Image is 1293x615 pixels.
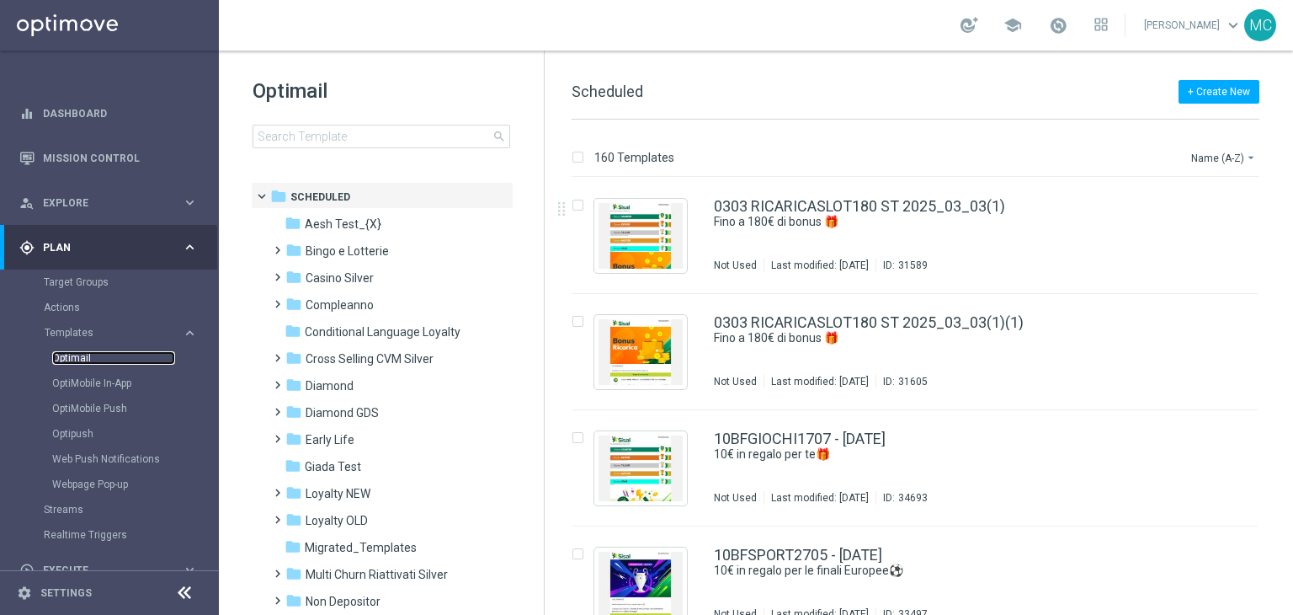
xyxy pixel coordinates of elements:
button: + Create New [1179,80,1259,104]
span: Multi Churn Riattivati Silver [306,567,448,582]
p: 160 Templates [594,150,674,165]
a: Target Groups [44,275,175,289]
a: 10BFGIOCHI1707 - [DATE] [714,431,886,447]
a: Streams [44,503,175,516]
a: Webpage Pop-up [52,478,175,491]
div: Press SPACE to select this row. [555,178,1290,294]
div: MC [1244,9,1276,41]
div: Optimail [52,345,217,371]
div: Target Groups [44,270,217,295]
span: Diamond GDS [306,405,379,420]
div: Not Used [714,491,757,505]
span: Giada Test [305,459,361,474]
i: folder [285,565,302,582]
i: arrow_drop_down [1244,151,1258,164]
div: Not Used [714,375,757,388]
div: Press SPACE to select this row. [555,410,1290,527]
i: folder [285,592,302,609]
a: Web Push Notifications [52,452,175,466]
i: folder [285,269,302,286]
img: 34693.jpeg [599,436,683,501]
a: 10BFSPORT2705 - [DATE] [714,548,882,563]
div: Realtime Triggers [44,522,217,548]
span: Diamond [306,378,354,393]
i: settings [17,586,32,601]
i: folder [285,215,301,232]
a: [PERSON_NAME]keyboard_arrow_down [1142,13,1244,38]
span: Bingo e Lotterie [306,243,389,259]
div: Last modified: [DATE] [764,491,875,505]
i: folder [285,457,301,474]
span: Scheduled [572,83,643,100]
i: folder [285,323,301,340]
button: person_search Explore keyboard_arrow_right [19,196,199,210]
i: folder [285,484,302,501]
button: equalizer Dashboard [19,107,199,120]
a: 0303 RICARICASLOT180 ST 2025_03_03(1)(1) [714,315,1024,330]
a: Fino a 180€ di bonus 🎁​ [714,214,1148,230]
div: Last modified: [DATE] [764,375,875,388]
button: gps_fixed Plan keyboard_arrow_right [19,241,199,254]
a: Fino a 180€ di bonus 🎁​ [714,330,1148,346]
div: Web Push Notifications [52,447,217,472]
i: person_search [19,195,35,211]
a: 0303 RICARICASLOT180 ST 2025_03_03(1) [714,199,1005,214]
span: school [1003,16,1022,35]
div: Fino a 180€ di bonus 🎁​ [714,214,1187,230]
button: play_circle_outline Execute keyboard_arrow_right [19,564,199,577]
span: search [492,130,506,143]
div: Press SPACE to select this row. [555,294,1290,410]
span: Explore [43,198,182,208]
h1: Optimail [253,78,510,104]
i: folder [270,188,287,205]
a: Realtime Triggers [44,528,175,542]
i: folder [285,242,302,259]
div: Optipush [52,421,217,447]
div: Fino a 180€ di bonus 🎁​ [714,330,1187,346]
div: ID: [875,259,928,272]
div: OptiMobile In-App [52,371,217,396]
i: equalizer [19,106,35,121]
div: OptiMobile Push [52,396,217,421]
div: Streams [44,497,217,522]
span: Loyalty OLD [306,513,368,528]
span: Casino Silver [306,270,374,286]
div: Dashboard [19,91,198,136]
div: 10€ in regalo per te🎁 [714,447,1187,463]
span: Scheduled [290,190,350,205]
a: 10€ in regalo per te🎁 [714,447,1148,463]
div: 31605 [898,375,928,388]
span: Plan [43,243,182,253]
i: folder [285,404,302,420]
span: Aesh Test_{X} [305,217,381,232]
div: 31589 [898,259,928,272]
div: Plan [19,240,182,255]
span: Cross Selling CVM Silver [306,351,434,366]
input: Search Template [253,125,510,148]
a: OptiMobile Push [52,402,175,415]
a: Dashboard [43,91,198,136]
img: 31589.jpeg [599,203,683,269]
div: Mission Control [19,136,198,180]
div: 34693 [898,491,928,505]
i: folder [285,538,301,555]
div: Explore [19,195,182,211]
span: Conditional Language Loyalty [305,324,460,340]
a: Optimail [52,351,175,365]
div: Templates [44,320,217,497]
button: Templates keyboard_arrow_right [44,326,199,340]
i: folder [285,430,302,447]
i: keyboard_arrow_right [182,325,198,341]
i: keyboard_arrow_right [182,562,198,578]
i: folder [285,377,302,393]
span: Loyalty NEW [306,486,370,501]
div: Last modified: [DATE] [764,259,875,272]
span: keyboard_arrow_down [1224,16,1242,35]
span: Early Life [306,432,354,447]
div: Templates [45,328,182,338]
button: Mission Control [19,152,199,165]
a: 10€ in regalo per le finali Europee⚽ [714,563,1148,579]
